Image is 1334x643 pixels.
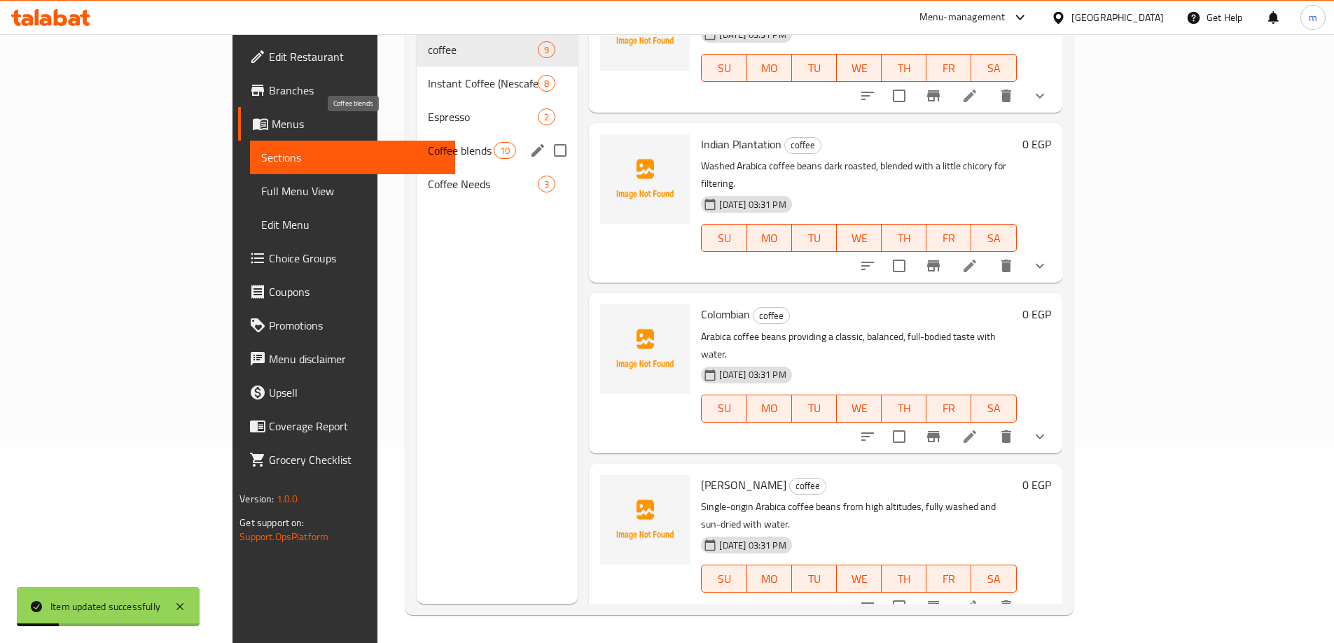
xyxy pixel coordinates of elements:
[707,569,741,589] span: SU
[887,398,921,418] span: TH
[277,490,298,508] span: 1.0.0
[239,514,304,532] span: Get support on:
[250,141,455,174] a: Sections
[926,565,971,593] button: FR
[882,565,926,593] button: TH
[919,9,1006,26] div: Menu-management
[1071,10,1164,25] div: [GEOGRAPHIC_DATA]
[238,107,455,141] a: Menus
[238,409,455,443] a: Coverage Report
[701,224,746,252] button: SU
[269,451,444,468] span: Grocery Checklist
[269,250,444,267] span: Choice Groups
[989,590,1023,623] button: delete
[701,565,746,593] button: SU
[269,351,444,367] span: Menu disclaimer
[539,77,555,90] span: 8
[261,216,444,233] span: Edit Menu
[926,54,971,82] button: FR
[747,224,792,252] button: MO
[961,428,978,445] a: Edit menu item
[269,317,444,334] span: Promotions
[238,241,455,275] a: Choice Groups
[790,478,826,494] span: coffee
[701,157,1016,192] p: Washed Arabica coffee beans dark roasted, blended with a little chicory for filtering.
[269,384,444,401] span: Upsell
[701,474,786,495] span: [PERSON_NAME]
[851,590,884,623] button: sort-choices
[250,208,455,241] a: Edit Menu
[784,137,821,154] div: coffee
[882,395,926,423] button: TH
[887,58,921,78] span: TH
[417,167,578,201] div: Coffee Needs3
[50,599,160,614] div: Item updated successfully
[269,82,444,99] span: Branches
[989,79,1023,113] button: delete
[238,309,455,342] a: Promotions
[932,228,966,248] span: FR
[701,304,750,325] span: Colombian
[701,395,746,423] button: SU
[977,228,1010,248] span: SA
[539,43,555,57] span: 9
[785,137,821,153] span: coffee
[971,224,1016,252] button: SA
[428,75,538,92] div: Instant Coffee (Nescafe)
[753,307,790,324] div: coffee
[238,443,455,476] a: Grocery Checklist
[269,418,444,434] span: Coverage Report
[789,478,826,495] div: coffee
[527,140,548,161] button: edit
[494,142,516,159] div: items
[917,79,950,113] button: Branch-specific-item
[753,58,786,78] span: MO
[753,398,786,418] span: MO
[1031,257,1048,274] svg: Show Choices
[989,249,1023,283] button: delete
[1309,10,1317,25] span: m
[417,33,578,66] div: coffee9
[926,395,971,423] button: FR
[539,111,555,124] span: 2
[884,81,914,111] span: Select to update
[707,58,741,78] span: SU
[753,308,789,324] span: coffee
[701,498,1016,533] p: Single-origin Arabica coffee beans from high altitudes, fully washed and sun-dried with water.
[707,228,741,248] span: SU
[932,569,966,589] span: FR
[428,176,538,192] span: Coffee Needs
[842,569,876,589] span: WE
[747,54,792,82] button: MO
[792,224,837,252] button: TU
[428,41,538,58] span: coffee
[701,328,1016,363] p: Arabica coffee beans providing a classic, balanced, full-bodied taste with water.
[917,590,950,623] button: Branch-specific-item
[701,134,781,155] span: Indian Plantation
[837,395,882,423] button: WE
[261,183,444,199] span: Full Menu View
[238,40,455,73] a: Edit Restaurant
[261,149,444,166] span: Sections
[989,420,1023,453] button: delete
[747,395,792,423] button: MO
[842,58,876,78] span: WE
[971,395,1016,423] button: SA
[887,228,921,248] span: TH
[977,58,1010,78] span: SA
[753,569,786,589] span: MO
[837,565,882,593] button: WE
[1022,475,1051,495] h6: 0 EGP
[798,569,831,589] span: TU
[238,73,455,107] a: Branches
[798,228,831,248] span: TU
[971,54,1016,82] button: SA
[884,422,914,451] span: Select to update
[798,58,831,78] span: TU
[269,48,444,65] span: Edit Restaurant
[1022,304,1051,324] h6: 0 EGP
[1023,79,1057,113] button: show more
[792,565,837,593] button: TU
